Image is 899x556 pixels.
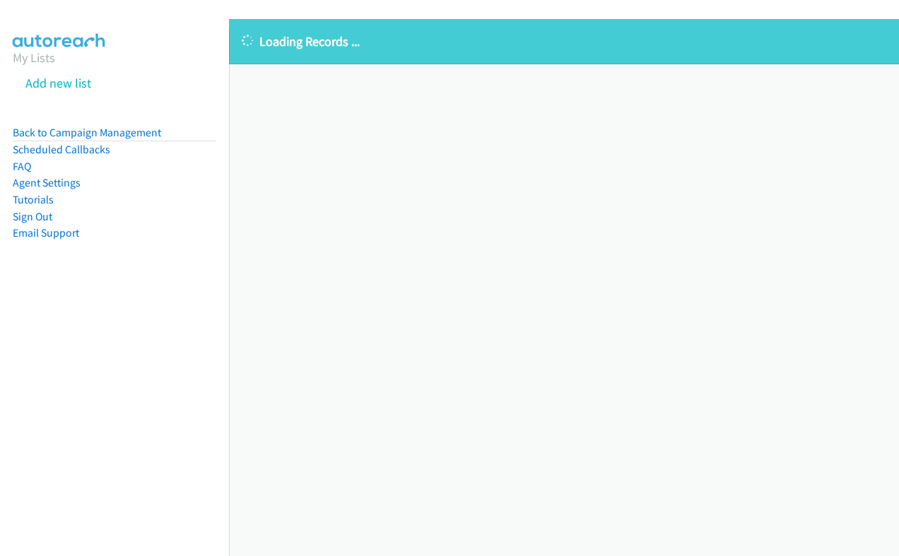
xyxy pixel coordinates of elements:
[13,176,81,189] a: Agent Settings
[13,126,161,139] a: Back to Campaign Management
[13,160,31,173] a: FAQ
[25,75,91,91] a: Add new list
[13,226,79,239] a: Email Support
[13,143,110,156] a: Scheduled Callbacks
[13,49,55,66] a: My Lists
[13,193,54,206] a: Tutorials
[13,210,52,223] a: Sign Out
[242,32,886,51] p: Loading Records ...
